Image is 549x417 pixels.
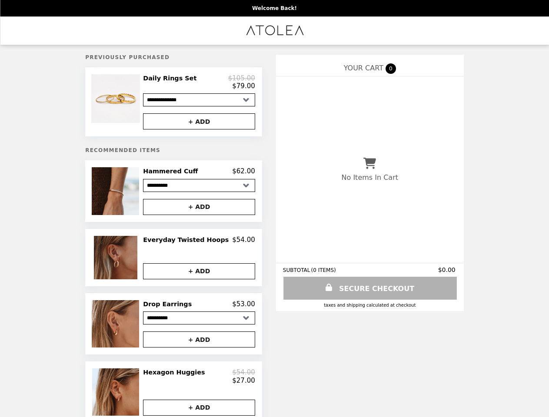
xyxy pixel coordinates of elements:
span: ( 0 ITEMS ) [311,267,336,273]
select: Select a product variant [143,311,255,324]
p: $54.00 [232,236,255,244]
h5: Recommended Items [85,147,262,153]
img: Daily Rings Set [91,74,142,123]
img: Drop Earrings [92,300,141,347]
button: + ADD [143,331,255,347]
p: $27.00 [232,377,255,384]
h2: Daily Rings Set [143,74,200,82]
img: Brand Logo [245,22,304,40]
button: + ADD [143,263,255,279]
button: + ADD [143,199,255,215]
select: Select a product variant [143,93,255,106]
span: SUBTOTAL [283,267,311,273]
span: 0 [386,63,396,74]
h2: Everyday Twisted Hoops [143,236,232,244]
img: Hexagon Huggies [92,368,141,415]
img: Hammered Cuff [92,167,141,215]
p: $79.00 [232,82,255,90]
div: Taxes and Shipping calculated at checkout [283,303,457,308]
p: $53.00 [232,300,255,308]
p: $62.00 [232,167,255,175]
button: + ADD [143,113,255,129]
button: + ADD [143,400,255,416]
h5: Previously Purchased [85,54,262,60]
h2: Hexagon Huggies [143,368,208,376]
p: $54.00 [232,368,255,376]
p: $105.00 [228,74,255,82]
select: Select a product variant [143,179,255,192]
span: $0.00 [438,266,457,273]
span: YOUR CART [344,64,383,72]
p: Welcome Back! [252,5,297,11]
img: Everyday Twisted Hoops [94,236,140,279]
h2: Drop Earrings [143,300,195,308]
p: No Items In Cart [342,173,398,182]
h2: Hammered Cuff [143,167,201,175]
